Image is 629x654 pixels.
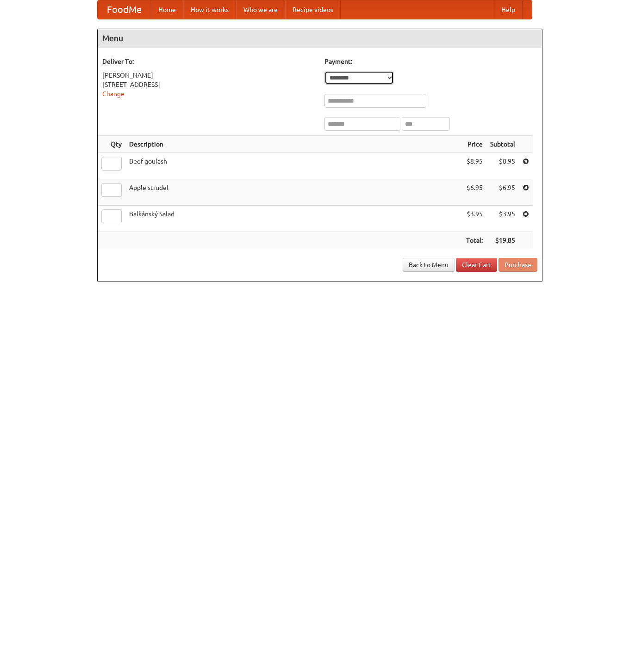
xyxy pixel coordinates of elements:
h4: Menu [98,29,542,48]
h5: Deliver To: [102,57,315,66]
a: Help [494,0,523,19]
td: $3.95 [462,206,486,232]
h5: Payment: [324,57,537,66]
td: Beef goulash [125,153,462,179]
td: $8.95 [486,153,519,179]
td: $3.95 [486,206,519,232]
td: Balkánský Salad [125,206,462,232]
a: Back to Menu [403,258,455,272]
th: Subtotal [486,136,519,153]
td: Apple strudel [125,179,462,206]
td: $6.95 [486,179,519,206]
th: Price [462,136,486,153]
th: Description [125,136,462,153]
div: [PERSON_NAME] [102,71,315,80]
a: Home [151,0,183,19]
a: Who we are [236,0,285,19]
a: How it works [183,0,236,19]
button: Purchase [498,258,537,272]
th: Total: [462,232,486,249]
th: $19.85 [486,232,519,249]
td: $8.95 [462,153,486,179]
div: [STREET_ADDRESS] [102,80,315,89]
a: Clear Cart [456,258,497,272]
a: Change [102,90,125,98]
th: Qty [98,136,125,153]
a: Recipe videos [285,0,341,19]
a: FoodMe [98,0,151,19]
td: $6.95 [462,179,486,206]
